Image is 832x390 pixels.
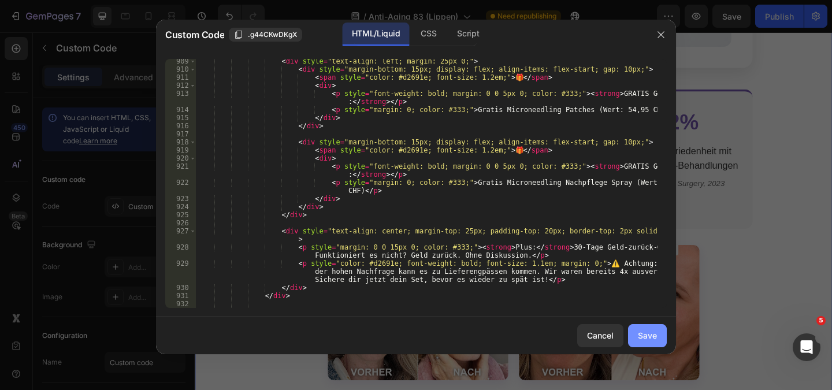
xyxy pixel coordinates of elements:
[816,316,826,325] span: 5
[458,158,592,171] div: Dermatologic Surgery, 2023
[165,114,196,122] div: 915
[638,329,657,341] div: Save
[411,23,445,46] div: CSS
[165,227,196,243] div: 927
[165,57,196,65] div: 909
[577,324,623,347] button: Cancel
[165,259,196,284] div: 929
[458,79,592,116] div: 92%
[279,121,414,152] div: Reduktion von feinen Linien [DATE]
[343,23,409,46] div: HTML/Liquid
[165,195,196,203] div: 923
[165,28,224,42] span: Custom Code
[165,162,196,179] div: 921
[165,243,196,259] div: 928
[165,203,196,211] div: 924
[101,79,236,116] div: 300%
[793,333,820,361] iframe: Intercom live chat
[144,231,341,378] img: Glowholic Microneedling Ergebnisse
[165,211,196,219] div: 925
[165,292,196,300] div: 931
[165,130,196,138] div: 917
[101,121,236,167] div: Steigerung der Kollagen-Produktion durch Microneedling
[165,122,196,130] div: 916
[165,154,196,162] div: 920
[165,138,196,146] div: 918
[101,173,236,199] div: Journal of Cosmetic Dermatology, 2023
[165,106,196,114] div: 914
[628,324,667,347] button: Save
[165,146,196,154] div: 919
[279,79,414,116] div: 78%
[165,219,196,227] div: 926
[165,90,196,106] div: 913
[165,179,196,195] div: 922
[248,29,297,40] span: .g44CKwDKgX
[165,81,196,90] div: 912
[165,284,196,292] div: 930
[229,28,302,42] button: .g44CKwDKgX
[165,73,196,81] div: 911
[279,158,414,184] div: International Journal of Dermatology, 2024
[448,23,488,46] div: Script
[165,300,196,308] div: 932
[165,65,196,73] div: 910
[458,121,592,152] div: Patientenzufriedenheit mit Microneedling-Behandlungen
[587,329,614,341] div: Cancel
[352,231,549,378] img: Glowholic Behandlung Demonstration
